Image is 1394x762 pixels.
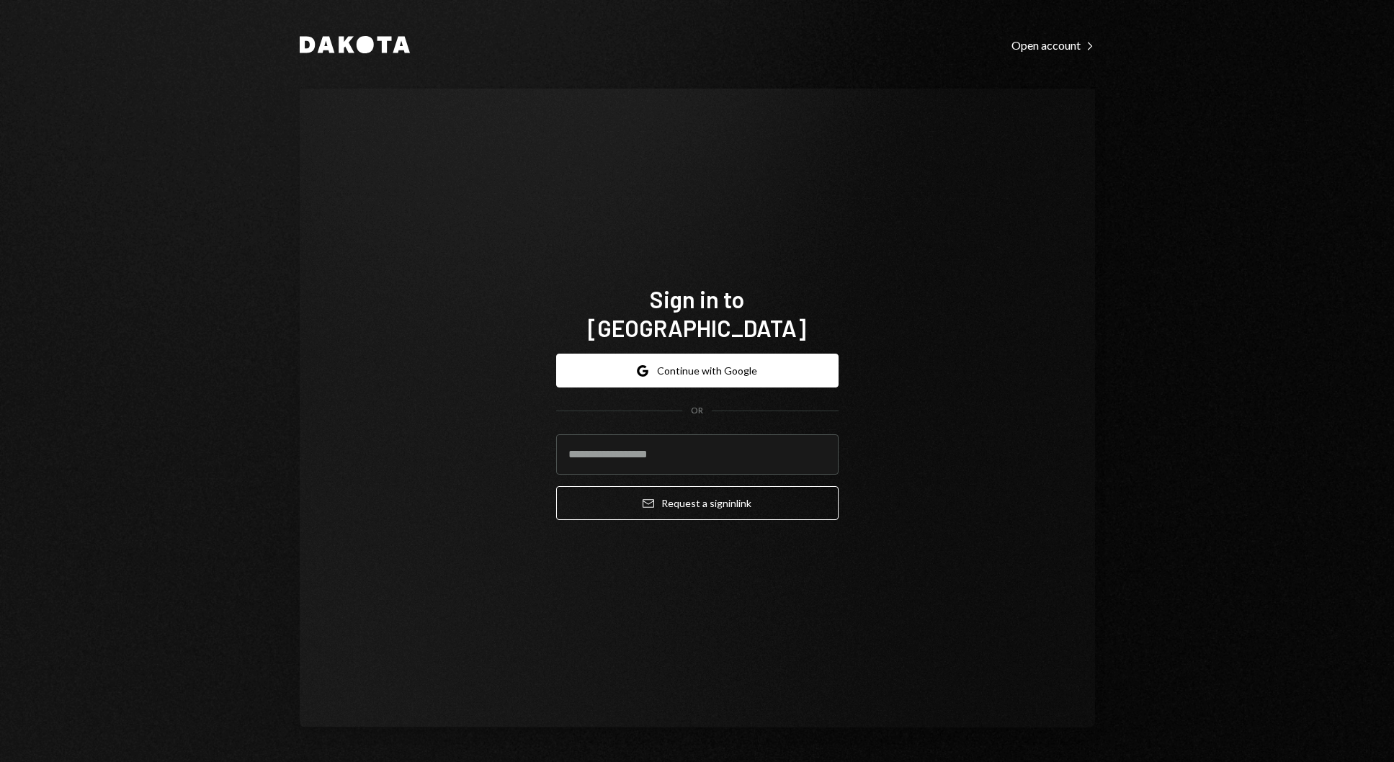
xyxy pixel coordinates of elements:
button: Request a signinlink [556,486,839,520]
div: Open account [1011,38,1095,53]
div: OR [691,405,703,417]
a: Open account [1011,37,1095,53]
h1: Sign in to [GEOGRAPHIC_DATA] [556,284,839,342]
button: Continue with Google [556,354,839,387]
